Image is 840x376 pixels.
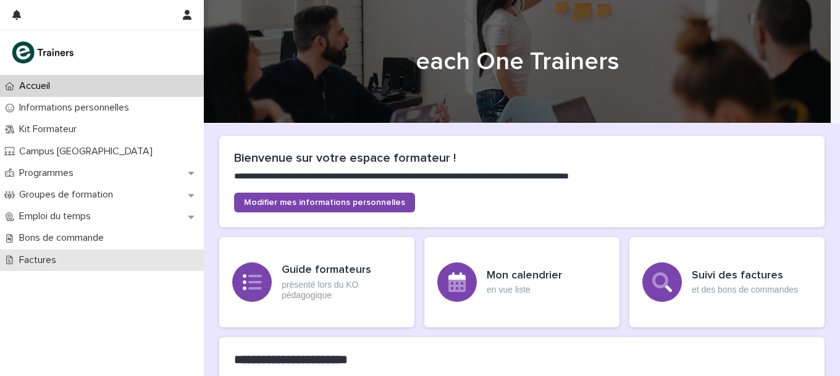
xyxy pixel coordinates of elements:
p: Informations personnelles [14,102,139,114]
h3: Guide formateurs [282,264,401,277]
a: Mon calendrieren vue liste [424,237,619,327]
h1: each One Trainers [216,47,818,77]
h3: Mon calendrier [487,269,562,283]
p: Groupes de formation [14,189,123,201]
a: Modifier mes informations personnelles [234,193,415,212]
p: Accueil [14,80,60,92]
a: Guide formateursprésenté lors du KO pédagogique [219,237,414,327]
p: Campus [GEOGRAPHIC_DATA] [14,146,162,157]
p: Kit Formateur [14,123,86,135]
p: en vue liste [487,285,562,295]
h3: Suivi des factures [692,269,798,283]
span: Modifier mes informations personnelles [244,198,405,207]
p: présenté lors du KO pédagogique [282,280,401,301]
img: K0CqGN7SDeD6s4JG8KQk [10,40,78,65]
p: Factures [14,254,66,266]
p: Programmes [14,167,83,179]
a: Suivi des factureset des bons de commandes [629,237,825,327]
p: et des bons de commandes [692,285,798,295]
h2: Bienvenue sur votre espace formateur ! [234,151,810,165]
p: Bons de commande [14,232,114,244]
p: Emploi du temps [14,211,101,222]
